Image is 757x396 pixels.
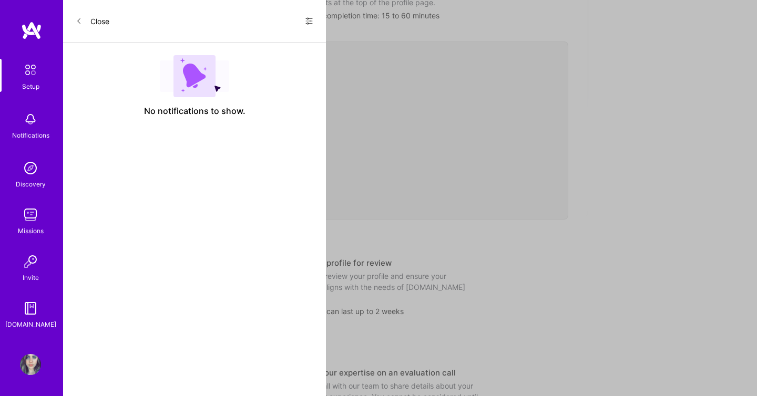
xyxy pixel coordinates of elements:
div: Setup [22,81,39,92]
img: discovery [20,158,41,179]
div: Invite [23,272,39,283]
img: teamwork [20,204,41,225]
div: [DOMAIN_NAME] [5,319,56,330]
div: Missions [18,225,44,236]
a: User Avatar [17,354,44,375]
span: No notifications to show. [144,106,245,117]
img: setup [19,59,42,81]
img: guide book [20,298,41,319]
button: Close [76,13,109,29]
img: Invite [20,251,41,272]
img: User Avatar [20,354,41,375]
div: Discovery [16,179,46,190]
img: logo [21,21,42,40]
img: empty [160,55,229,97]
